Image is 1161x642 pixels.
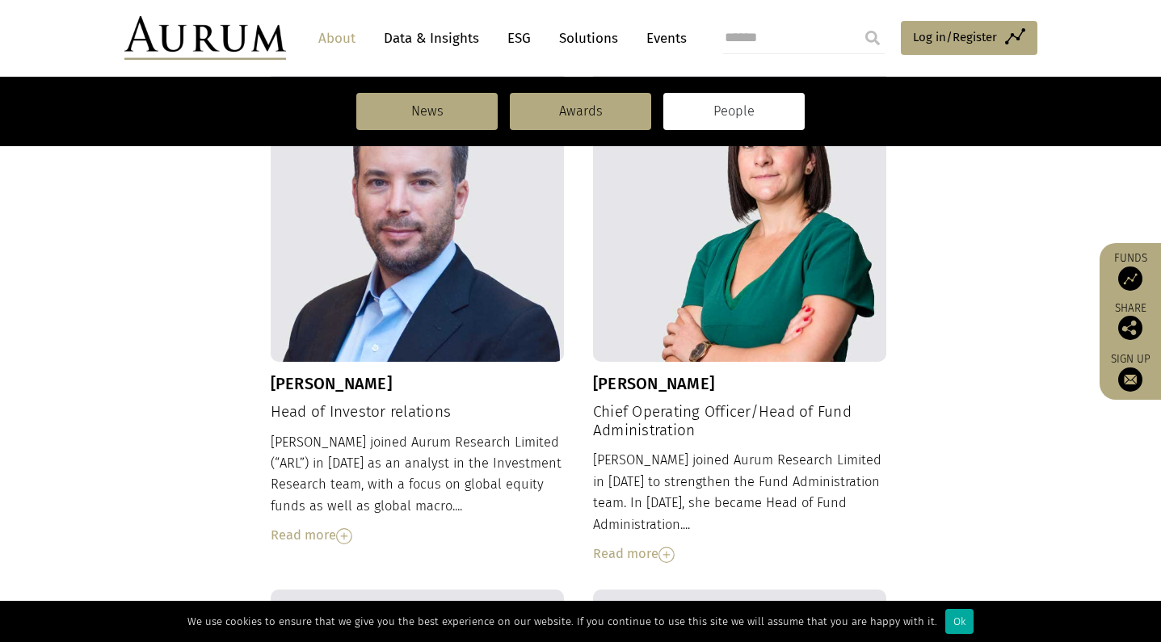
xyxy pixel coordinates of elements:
[1108,303,1153,340] div: Share
[593,403,887,440] h4: Chief Operating Officer/Head of Fund Administration
[271,432,565,547] div: [PERSON_NAME] joined Aurum Research Limited (“ARL”) in [DATE] as an analyst in the Investment Res...
[593,374,887,393] h3: [PERSON_NAME]
[856,22,889,54] input: Submit
[510,93,651,130] a: Awards
[271,374,565,393] h3: [PERSON_NAME]
[271,403,565,422] h4: Head of Investor relations
[271,525,565,546] div: Read more
[663,93,805,130] a: People
[593,450,887,564] div: [PERSON_NAME] joined Aurum Research Limited in [DATE] to strengthen the Fund Administration team....
[913,27,997,47] span: Log in/Register
[658,547,675,563] img: Read More
[638,23,687,53] a: Events
[336,528,352,544] img: Read More
[1118,316,1142,340] img: Share this post
[593,543,887,564] div: Read more
[356,93,498,130] a: News
[310,23,364,53] a: About
[1108,251,1153,291] a: Funds
[124,16,286,60] img: Aurum
[1108,352,1153,392] a: Sign up
[376,23,487,53] a: Data & Insights
[901,21,1037,55] a: Log in/Register
[1118,367,1142,392] img: Sign up to our newsletter
[945,609,974,634] div: Ok
[551,23,626,53] a: Solutions
[1118,266,1142,291] img: Access Funds
[499,23,539,53] a: ESG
